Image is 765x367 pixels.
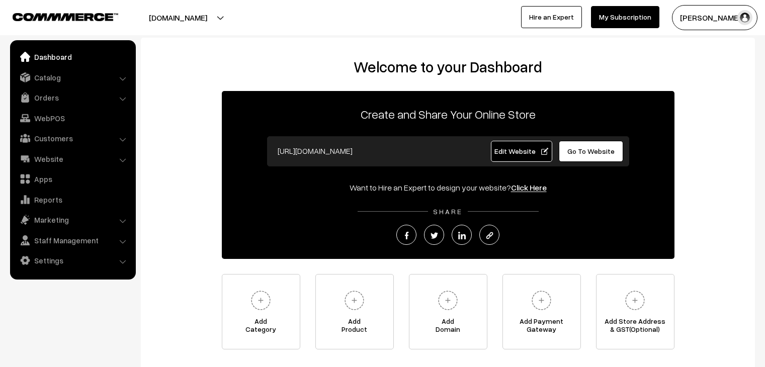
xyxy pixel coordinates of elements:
a: Reports [13,191,132,209]
a: WebPOS [13,109,132,127]
img: plus.svg [341,287,368,314]
a: My Subscription [591,6,659,28]
img: plus.svg [528,287,555,314]
a: Catalog [13,68,132,86]
span: Add Payment Gateway [503,317,580,337]
img: plus.svg [247,287,275,314]
img: plus.svg [434,287,462,314]
a: Website [13,150,132,168]
div: Want to Hire an Expert to design your website? [222,181,674,194]
a: Go To Website [559,141,624,162]
span: SHARE [428,207,468,216]
a: Apps [13,170,132,188]
span: Add Product [316,317,393,337]
button: [DOMAIN_NAME] [114,5,242,30]
a: Hire an Expert [521,6,582,28]
a: COMMMERCE [13,10,101,22]
a: Settings [13,251,132,269]
span: Go To Website [567,147,615,155]
a: Customers [13,129,132,147]
a: Dashboard [13,48,132,66]
img: user [737,10,752,25]
a: AddCategory [222,274,300,349]
a: Marketing [13,211,132,229]
span: Add Store Address & GST(Optional) [597,317,674,337]
img: COMMMERCE [13,13,118,21]
a: AddDomain [409,274,487,349]
a: Edit Website [491,141,552,162]
h2: Welcome to your Dashboard [151,58,745,76]
a: Add PaymentGateway [502,274,581,349]
a: Click Here [511,182,547,193]
button: [PERSON_NAME] [672,5,757,30]
a: Staff Management [13,231,132,249]
span: Edit Website [494,147,548,155]
a: Orders [13,88,132,107]
span: Add Domain [409,317,487,337]
a: AddProduct [315,274,394,349]
p: Create and Share Your Online Store [222,105,674,123]
a: Add Store Address& GST(Optional) [596,274,674,349]
img: plus.svg [621,287,649,314]
span: Add Category [222,317,300,337]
